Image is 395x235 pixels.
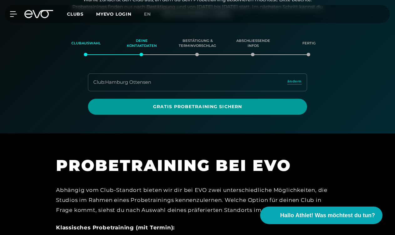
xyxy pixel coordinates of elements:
a: Clubs [67,11,96,17]
div: Deine Kontaktdaten [122,35,162,52]
a: Gratis Probetraining sichern [88,99,307,115]
a: en [144,11,158,18]
span: Hallo Athlet! Was möchtest du tun? [280,211,375,220]
button: Hallo Athlet! Was möchtest du tun? [260,207,382,224]
span: ändern [287,79,302,84]
h1: PROBETRAINING BEI EVO [56,155,338,176]
div: Bestätigung & Terminvorschlag [177,35,218,52]
span: Clubs [67,11,84,17]
strong: Klassisches Probetraining (mit Termin): [56,224,175,231]
span: en [144,11,151,17]
span: Gratis Probetraining sichern [95,103,300,110]
div: Club : Hamburg Ottensen [93,79,151,86]
div: Abschließende Infos [233,35,273,52]
div: Abhängig vom Club-Standort bieten wir dir bei EVO zwei unterschiedliche Möglichkeiten, die Studio... [56,185,338,215]
a: MYEVO LOGIN [96,11,131,17]
a: ändern [287,79,302,86]
div: Fertig [289,35,329,52]
div: Clubauswahl [66,35,106,52]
